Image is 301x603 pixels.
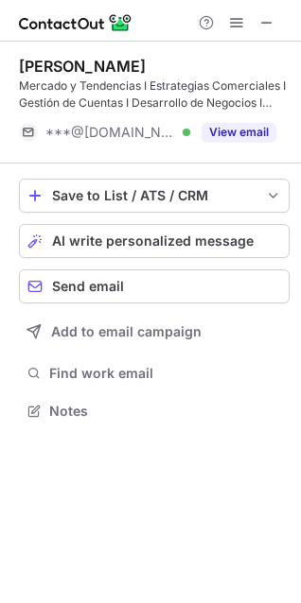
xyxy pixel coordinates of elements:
[51,324,202,339] span: Add to email campaign
[19,398,290,424] button: Notes
[19,360,290,387] button: Find work email
[19,179,290,213] button: save-profile-one-click
[19,224,290,258] button: AI write personalized message
[19,315,290,349] button: Add to email campaign
[52,279,124,294] span: Send email
[19,11,133,34] img: ContactOut v5.3.10
[52,233,254,249] span: AI write personalized message
[52,188,257,203] div: Save to List / ATS / CRM
[49,403,282,420] span: Notes
[19,269,290,303] button: Send email
[49,365,282,382] span: Find work email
